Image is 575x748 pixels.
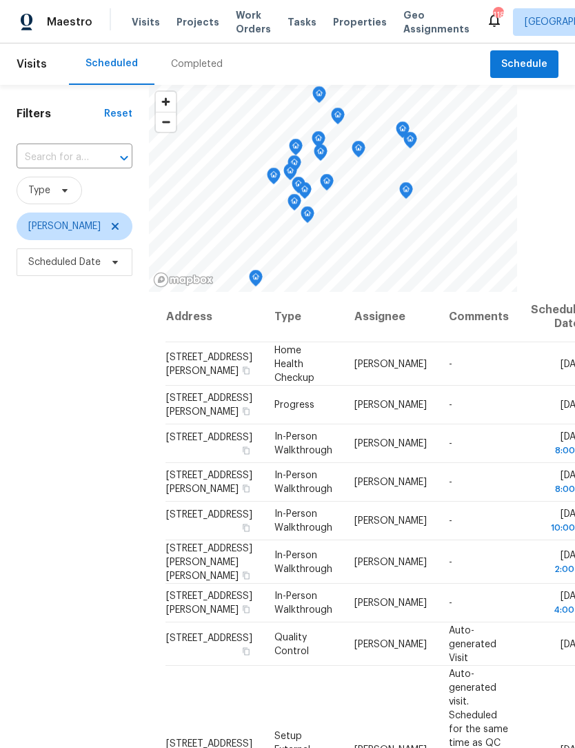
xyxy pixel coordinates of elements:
canvas: Map [149,85,517,292]
span: Quality Control [274,632,309,656]
th: Address [165,292,263,342]
th: Assignee [343,292,438,342]
span: Geo Assignments [403,8,470,36]
span: Auto-generated Visit [449,625,496,662]
div: Completed [171,57,223,71]
span: [PERSON_NAME] [354,478,427,487]
span: In-Person Walkthrough [274,550,332,573]
button: Copy Address [240,405,252,417]
button: Open [114,148,134,168]
h1: Filters [17,107,104,121]
span: [STREET_ADDRESS] [166,738,252,748]
span: - [449,400,452,410]
span: [PERSON_NAME] [354,639,427,649]
div: Map marker [298,182,312,204]
span: [PERSON_NAME] [354,557,427,567]
span: [STREET_ADDRESS][PERSON_NAME][PERSON_NAME] [166,543,252,580]
span: Schedule [501,56,547,73]
span: Scheduled Date [28,255,101,269]
div: Reset [104,107,132,121]
div: Map marker [292,177,305,198]
span: - [449,478,452,487]
span: [PERSON_NAME] [354,439,427,449]
button: Zoom in [156,92,176,112]
span: Maestro [47,15,92,29]
div: Map marker [301,206,314,228]
button: Copy Address [240,569,252,581]
span: [PERSON_NAME] [354,516,427,526]
div: Map marker [267,168,281,189]
span: [STREET_ADDRESS] [166,510,252,520]
button: Schedule [490,50,558,79]
span: - [449,598,452,608]
div: Map marker [312,86,326,108]
span: [STREET_ADDRESS][PERSON_NAME] [166,591,252,615]
button: Copy Address [240,644,252,657]
span: Properties [333,15,387,29]
div: Map marker [312,131,325,152]
span: [STREET_ADDRESS] [166,433,252,442]
button: Zoom out [156,112,176,132]
input: Search for an address... [17,147,94,168]
th: Type [263,292,343,342]
div: Map marker [314,144,327,166]
div: Map marker [399,182,413,204]
span: - [449,359,452,368]
div: Map marker [289,139,303,160]
div: Map marker [249,270,263,291]
span: [STREET_ADDRESS][PERSON_NAME] [166,471,252,494]
div: 118 [493,8,503,22]
span: [PERSON_NAME] [354,400,427,410]
span: In-Person Walkthrough [274,509,332,533]
div: Map marker [396,121,410,143]
span: Progress [274,400,314,410]
span: Projects [176,15,219,29]
span: [PERSON_NAME] [28,219,101,233]
div: Map marker [331,108,345,129]
span: Tasks [287,17,316,27]
button: Copy Address [240,482,252,495]
span: [PERSON_NAME] [354,598,427,608]
span: - [449,557,452,567]
div: Map marker [320,174,334,195]
a: Mapbox homepage [153,272,214,288]
span: In-Person Walkthrough [274,471,332,494]
div: Map marker [352,141,365,162]
span: - [449,516,452,526]
button: Copy Address [240,522,252,534]
span: [STREET_ADDRESS][PERSON_NAME] [166,393,252,417]
button: Copy Address [240,444,252,457]
div: Map marker [287,194,301,215]
button: Copy Address [240,364,252,376]
span: Visits [132,15,160,29]
span: - [449,439,452,449]
span: In-Person Walkthrough [274,591,332,615]
span: In-Person Walkthrough [274,432,332,455]
div: Map marker [283,164,297,185]
button: Copy Address [240,603,252,616]
span: Work Orders [236,8,271,36]
th: Comments [438,292,520,342]
span: Home Health Checkup [274,345,314,382]
div: Map marker [287,155,301,177]
span: Type [28,184,50,197]
span: [STREET_ADDRESS][PERSON_NAME] [166,352,252,375]
span: [PERSON_NAME] [354,359,427,368]
div: Map marker [403,132,417,153]
span: [STREET_ADDRESS] [166,633,252,642]
div: Scheduled [85,57,138,70]
span: Visits [17,49,47,79]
